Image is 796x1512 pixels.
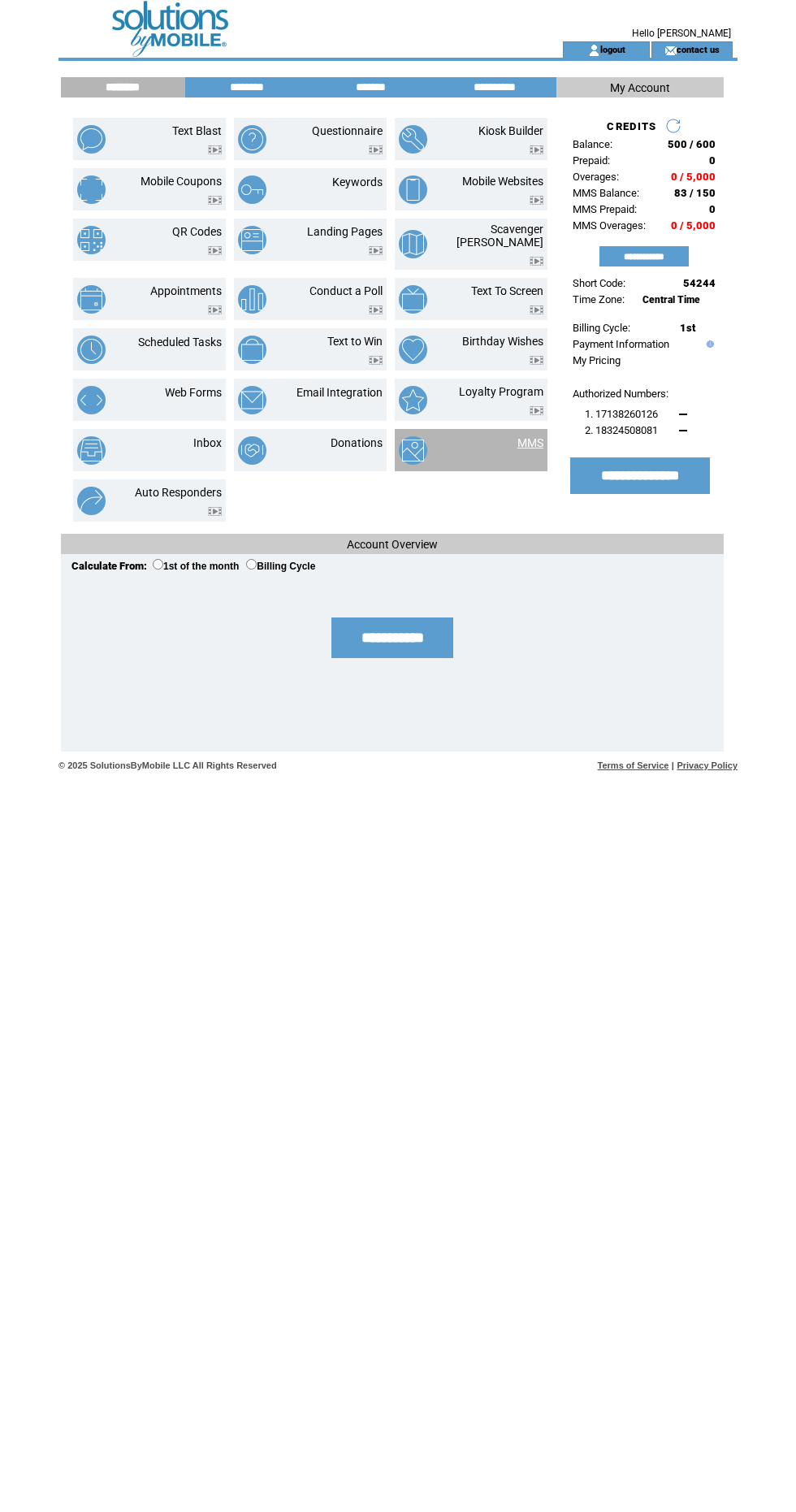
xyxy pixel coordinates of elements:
[77,336,106,364] img: scheduled-tasks.png
[193,436,222,449] a: Inbox
[573,277,625,289] span: Short Code:
[462,175,543,188] a: Mobile Websites
[327,335,383,348] a: Text to Win
[642,294,700,305] span: Central Time
[369,356,383,365] img: video.png
[399,386,427,414] img: loyalty-program.png
[208,145,222,154] img: video.png
[471,284,543,297] a: Text To Screen
[172,124,222,137] a: Text Blast
[307,225,383,238] a: Landing Pages
[172,225,222,238] a: QR Codes
[135,486,222,499] a: Auto Responders
[246,559,257,570] input: Billing Cycle
[153,561,239,572] label: 1st of the month
[600,44,625,54] a: logout
[709,154,716,167] span: 0
[369,246,383,255] img: video.png
[573,322,630,334] span: Billing Cycle:
[517,436,543,449] a: MMS
[71,560,147,572] span: Calculate From:
[399,175,427,204] img: mobile-websites.png
[153,559,163,570] input: 1st of the month
[150,284,222,297] a: Appointments
[238,336,266,364] img: text-to-win.png
[530,406,543,415] img: video.png
[573,293,625,305] span: Time Zone:
[238,175,266,204] img: keywords.png
[77,487,106,515] img: auto-responders.png
[332,175,383,188] a: Keywords
[672,760,674,770] span: |
[573,219,646,232] span: MMS Overages:
[77,226,106,254] img: qr-codes.png
[677,760,738,770] a: Privacy Policy
[369,305,383,314] img: video.png
[573,138,612,150] span: Balance:
[709,203,716,215] span: 0
[573,354,621,366] a: My Pricing
[462,335,543,348] a: Birthday Wishes
[573,203,637,215] span: MMS Prepaid:
[573,388,668,400] span: Authorized Numbers:
[585,424,658,436] span: 2. 18324508081
[165,386,222,399] a: Web Forms
[530,305,543,314] img: video.png
[671,219,716,232] span: 0 / 5,000
[530,196,543,205] img: video.png
[77,436,106,465] img: inbox.png
[680,322,695,334] span: 1st
[399,336,427,364] img: birthday-wishes.png
[331,436,383,449] a: Donations
[683,277,716,289] span: 54244
[58,760,277,770] span: © 2025 SolutionsByMobile LLC All Rights Reserved
[399,285,427,314] img: text-to-screen.png
[238,436,266,465] img: donations.png
[138,336,222,349] a: Scheduled Tasks
[598,760,669,770] a: Terms of Service
[478,124,543,137] a: Kiosk Builder
[671,171,716,183] span: 0 / 5,000
[573,171,619,183] span: Overages:
[459,385,543,398] a: Loyalty Program
[77,386,106,414] img: web-forms.png
[677,44,720,54] a: contact us
[141,175,222,188] a: Mobile Coupons
[530,356,543,365] img: video.png
[573,154,610,167] span: Prepaid:
[530,145,543,154] img: video.png
[610,81,670,94] span: My Account
[607,120,656,132] span: CREDITS
[238,125,266,154] img: questionnaire.png
[632,28,731,39] span: Hello [PERSON_NAME]
[77,125,106,154] img: text-blast.png
[399,230,427,258] img: scavenger-hunt.png
[208,196,222,205] img: video.png
[399,125,427,154] img: kiosk-builder.png
[309,284,383,297] a: Conduct a Poll
[238,226,266,254] img: landing-pages.png
[573,338,669,350] a: Payment Information
[238,285,266,314] img: conduct-a-poll.png
[588,44,600,57] img: account_icon.gif
[347,538,438,551] span: Account Overview
[674,187,716,199] span: 83 / 150
[77,285,106,314] img: appointments.png
[703,340,714,348] img: help.gif
[530,257,543,266] img: video.png
[664,44,677,57] img: contact_us_icon.gif
[369,145,383,154] img: video.png
[585,408,658,420] span: 1. 17138260126
[77,175,106,204] img: mobile-coupons.png
[208,246,222,255] img: video.png
[668,138,716,150] span: 500 / 600
[399,436,427,465] img: mms.png
[246,561,315,572] label: Billing Cycle
[456,223,543,249] a: Scavenger [PERSON_NAME]
[573,187,639,199] span: MMS Balance:
[208,507,222,516] img: video.png
[312,124,383,137] a: Questionnaire
[238,386,266,414] img: email-integration.png
[296,386,383,399] a: Email Integration
[208,305,222,314] img: video.png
